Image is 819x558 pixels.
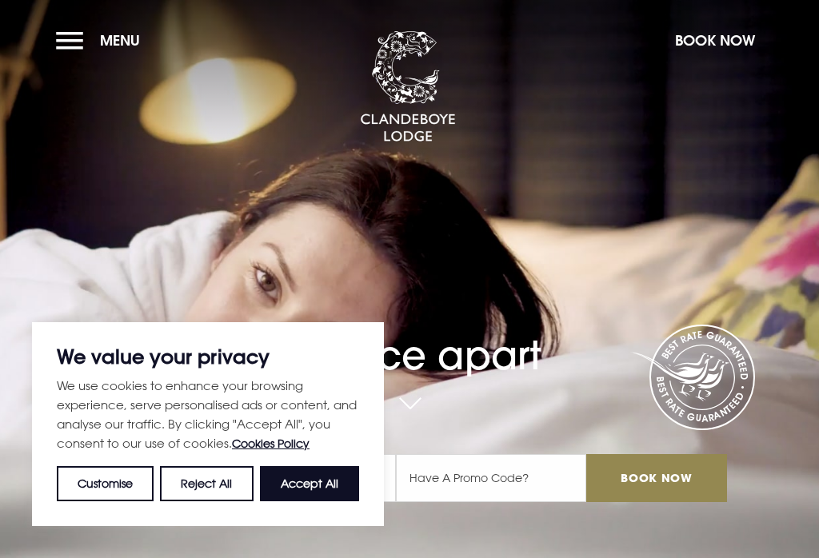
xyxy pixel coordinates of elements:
[232,436,310,450] a: Cookies Policy
[57,347,359,366] p: We value your privacy
[160,466,253,501] button: Reject All
[56,23,148,58] button: Menu
[32,322,384,526] div: We value your privacy
[100,31,140,50] span: Menu
[360,31,456,143] img: Clandeboye Lodge
[92,300,727,379] h1: A place apart
[396,454,586,502] input: Have A Promo Code?
[667,23,763,58] button: Book Now
[260,466,359,501] button: Accept All
[57,376,359,453] p: We use cookies to enhance your browsing experience, serve personalised ads or content, and analys...
[586,454,727,502] input: Book Now
[57,466,154,501] button: Customise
